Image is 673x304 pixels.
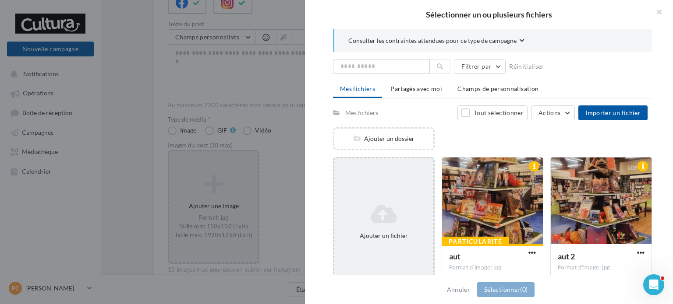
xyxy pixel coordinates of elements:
[390,85,442,92] span: Partagés avec moi
[443,284,474,295] button: Annuler
[558,252,575,261] span: aut 2
[558,264,645,272] div: Format d'image: jpg
[442,237,509,246] div: Particularité
[348,36,517,45] span: Consulter les contraintes attendues pour ce type de campagne
[538,109,560,116] span: Actions
[643,274,664,295] iframe: Intercom live chat
[585,109,641,116] span: Importer un fichier
[578,105,648,120] button: Importer un fichier
[477,282,535,297] button: Sélectionner(0)
[334,134,433,143] div: Ajouter un dossier
[506,61,548,72] button: Réinitialiser
[520,286,528,293] span: (0)
[457,85,538,92] span: Champs de personnalisation
[345,108,378,117] div: Mes fichiers
[449,264,536,272] div: Format d'image: jpg
[319,10,659,18] h2: Sélectionner un ou plusieurs fichiers
[531,105,575,120] button: Actions
[340,85,375,92] span: Mes fichiers
[457,105,528,120] button: Tout sélectionner
[348,36,524,47] button: Consulter les contraintes attendues pour ce type de campagne
[454,59,506,74] button: Filtrer par
[449,252,460,261] span: aut
[338,231,430,240] div: Ajouter un fichier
